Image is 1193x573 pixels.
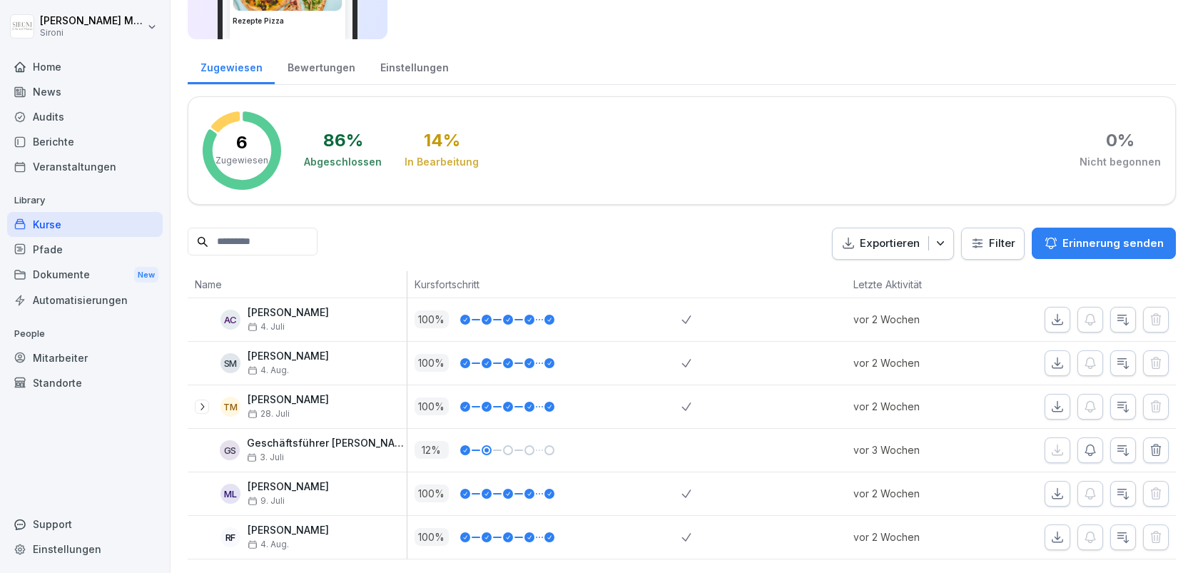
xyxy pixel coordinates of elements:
span: 28. Juli [248,409,290,419]
div: Filter [970,236,1015,250]
a: News [7,79,163,104]
p: 100 % [415,310,449,328]
p: [PERSON_NAME] [248,524,329,537]
div: Nicht begonnen [1080,155,1161,169]
div: 14 % [424,132,460,149]
a: Mitarbeiter [7,345,163,370]
a: DokumenteNew [7,262,163,288]
p: 100 % [415,528,449,546]
h3: Rezepte Pizza [233,16,342,26]
p: vor 2 Wochen [853,529,983,544]
p: vor 2 Wochen [853,355,983,370]
div: TM [220,397,240,417]
p: Library [7,189,163,212]
div: New [134,267,158,283]
p: Name [195,277,400,292]
div: 86 % [323,132,363,149]
div: GS [220,440,240,460]
p: People [7,323,163,345]
p: Erinnerung senden [1062,235,1164,251]
button: Exportieren [832,228,954,260]
p: vor 2 Wochen [853,399,983,414]
p: Kursfortschritt [415,277,675,292]
div: SM [220,353,240,373]
span: 4. Aug. [248,539,289,549]
p: vor 3 Wochen [853,442,983,457]
a: Standorte [7,370,163,395]
p: Zugewiesen [215,154,268,167]
a: Berichte [7,129,163,154]
a: Audits [7,104,163,129]
p: 6 [236,134,248,151]
a: Pfade [7,237,163,262]
div: ML [220,484,240,504]
button: Erinnerung senden [1032,228,1176,259]
div: Abgeschlossen [304,155,382,169]
div: RF [220,527,240,547]
a: Home [7,54,163,79]
p: vor 2 Wochen [853,486,983,501]
span: 3. Juli [247,452,284,462]
p: Sironi [40,28,144,38]
p: 100 % [415,397,449,415]
p: [PERSON_NAME] [248,481,329,493]
div: Dokumente [7,262,163,288]
span: 9. Juli [248,496,285,506]
p: 100 % [415,354,449,372]
p: [PERSON_NAME] [248,394,329,406]
a: Automatisierungen [7,288,163,313]
p: [PERSON_NAME] [248,307,329,319]
button: Filter [962,228,1024,259]
a: Zugewiesen [188,48,275,84]
div: 0 % [1106,132,1134,149]
div: In Bearbeitung [405,155,479,169]
p: [PERSON_NAME] [248,350,329,362]
p: [PERSON_NAME] Malec [40,15,144,27]
a: Kurse [7,212,163,237]
a: Bewertungen [275,48,367,84]
p: 100 % [415,485,449,502]
div: AC [220,310,240,330]
a: Veranstaltungen [7,154,163,179]
p: 12 % [415,441,449,459]
span: 4. Juli [248,322,285,332]
a: Einstellungen [367,48,461,84]
div: Support [7,512,163,537]
span: 4. Aug. [248,365,289,375]
p: Exportieren [860,235,920,252]
p: vor 2 Wochen [853,312,983,327]
a: Einstellungen [7,537,163,562]
p: Geschäftsführer [PERSON_NAME] [247,437,407,450]
p: Letzte Aktivität [853,277,976,292]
